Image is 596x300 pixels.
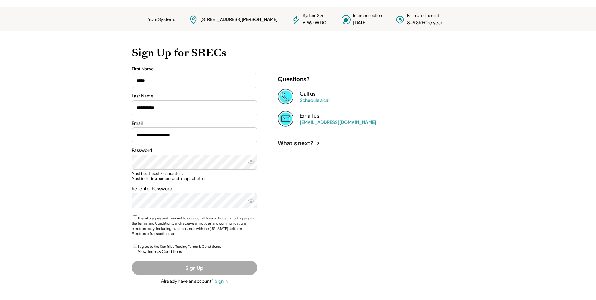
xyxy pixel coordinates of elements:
div: Interconnection [353,13,382,19]
div: Already have an account? [161,278,213,284]
div: Sign in [215,278,228,284]
div: Estimated to mint [407,13,439,19]
div: Call us [300,91,315,97]
h1: Sign Up for SRECs [132,46,465,59]
button: Sign Up [132,261,257,275]
div: View Terms & Conditions [138,249,182,254]
div: Email us [300,113,319,119]
div: Last Name [132,93,257,99]
div: [DATE] [353,19,367,26]
div: 8-9 SRECs / year [407,19,442,26]
div: Email [132,120,257,126]
div: First Name [132,66,257,72]
div: Your System: [148,16,175,23]
img: Phone%20copy%403x.png [278,89,293,104]
label: I agree to the Sun Tribe Trading Terms & Conditions. [138,244,221,248]
div: 6.96 kW DC [303,19,326,26]
div: Must be at least 8 characters Must include a number and a capital letter [132,171,257,181]
div: What's next? [278,139,314,147]
div: [STREET_ADDRESS][PERSON_NAME] [200,16,278,23]
div: System Size [303,13,324,19]
div: Password [132,147,257,153]
a: Schedule a call [300,97,330,103]
img: Email%202%403x.png [278,111,293,126]
a: [EMAIL_ADDRESS][DOMAIN_NAME] [300,119,376,125]
label: I hereby agree and consent to conduct all transactions, including signing the Terms and Condition... [132,216,255,236]
div: Re-enter Password [132,186,257,192]
div: Questions? [278,75,310,82]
